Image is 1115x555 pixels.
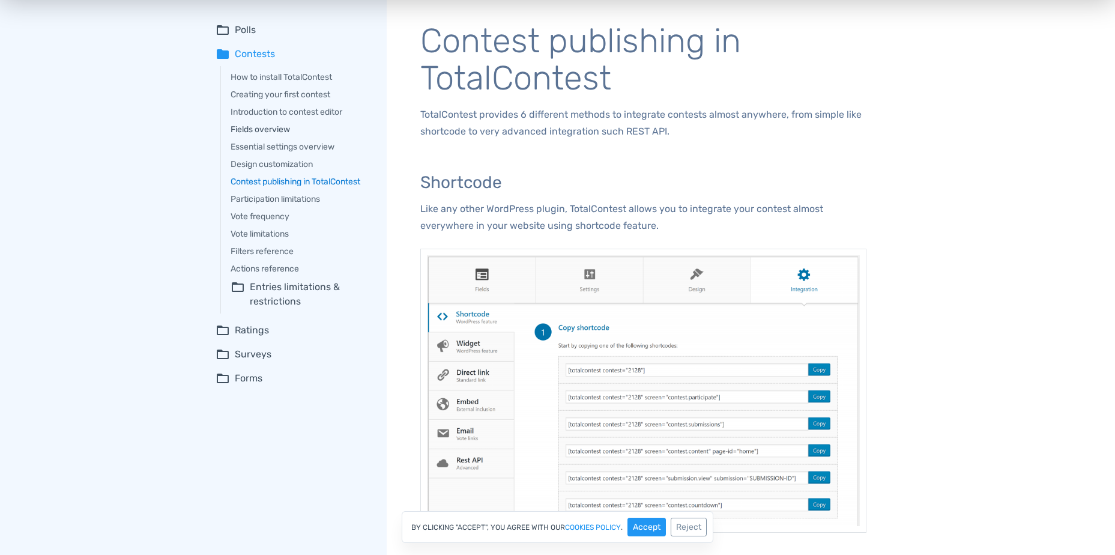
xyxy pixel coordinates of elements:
p: TotalContest provides 6 different methods to integrate contests almost anywhere, from simple like... [420,106,866,140]
a: Creating your first contest [231,88,370,101]
summary: folder_openForms [216,371,370,386]
img: Shortcode integration [420,249,866,533]
span: folder_open [216,323,230,338]
a: Filters reference [231,245,370,258]
h3: Shortcode [420,174,866,192]
summary: folder_openEntries limitations & restrictions [231,280,370,309]
a: Actions reference [231,262,370,275]
span: folder_open [216,347,230,362]
a: How to install TotalContest [231,71,370,83]
a: Introduction to contest editor [231,106,370,118]
a: Vote limitations [231,228,370,240]
span: folder_open [216,371,230,386]
span: folder_open [231,280,245,309]
button: Accept [627,518,666,536]
a: Vote frequency [231,210,370,223]
summary: folderContests [216,47,370,61]
h1: Contest publishing in TotalContest [420,23,866,97]
a: Essential settings overview [231,141,370,153]
a: cookies policy [565,524,621,531]
button: Reject [671,518,707,536]
span: folder [216,47,230,61]
summary: folder_openRatings [216,323,370,338]
summary: folder_openPolls [216,23,370,37]
a: Contest publishing in TotalContest [231,175,370,188]
p: Like any other WordPress plugin, TotalContest allows you to integrate your contest almost everywh... [420,201,866,234]
div: By clicking "Accept", you agree with our . [402,511,713,543]
summary: folder_openSurveys [216,347,370,362]
span: folder_open [216,23,230,37]
a: Fields overview [231,123,370,136]
a: Design customization [231,158,370,171]
a: Participation limitations [231,193,370,205]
